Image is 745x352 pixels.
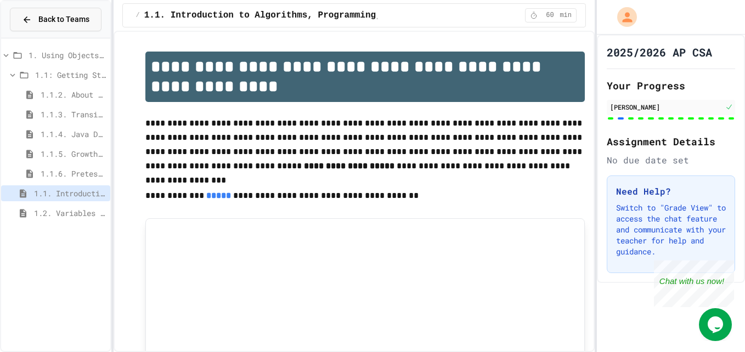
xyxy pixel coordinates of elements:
[606,4,640,30] div: My Account
[607,154,735,167] div: No due date set
[41,148,106,160] span: 1.1.5. Growth Mindset and Pair Programming
[699,308,734,341] iframe: chat widget
[616,202,726,257] p: Switch to "Grade View" to access the chat feature and communicate with your teacher for help and ...
[29,49,106,61] span: 1. Using Objects and Methods
[41,89,106,100] span: 1.1.2. About the AP CSA Exam
[607,78,735,93] h2: Your Progress
[616,185,726,198] h3: Need Help?
[654,260,734,307] iframe: chat widget
[10,8,101,31] button: Back to Teams
[35,69,106,81] span: 1.1: Getting Started
[136,11,140,20] span: /
[560,11,572,20] span: min
[541,11,558,20] span: 60
[607,134,735,149] h2: Assignment Details
[41,128,106,140] span: 1.1.4. Java Development Environments
[610,102,723,112] div: [PERSON_NAME]
[34,207,106,219] span: 1.2. Variables and Data Types
[41,168,106,179] span: 1.1.6. Pretest for the AP CSA Exam
[38,14,89,25] span: Back to Teams
[144,9,455,22] span: 1.1. Introduction to Algorithms, Programming, and Compilers
[41,109,106,120] span: 1.1.3. Transitioning from AP CSP to AP CSA
[34,188,106,199] span: 1.1. Introduction to Algorithms, Programming, and Compilers
[607,44,712,60] h1: 2025/2026 AP CSA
